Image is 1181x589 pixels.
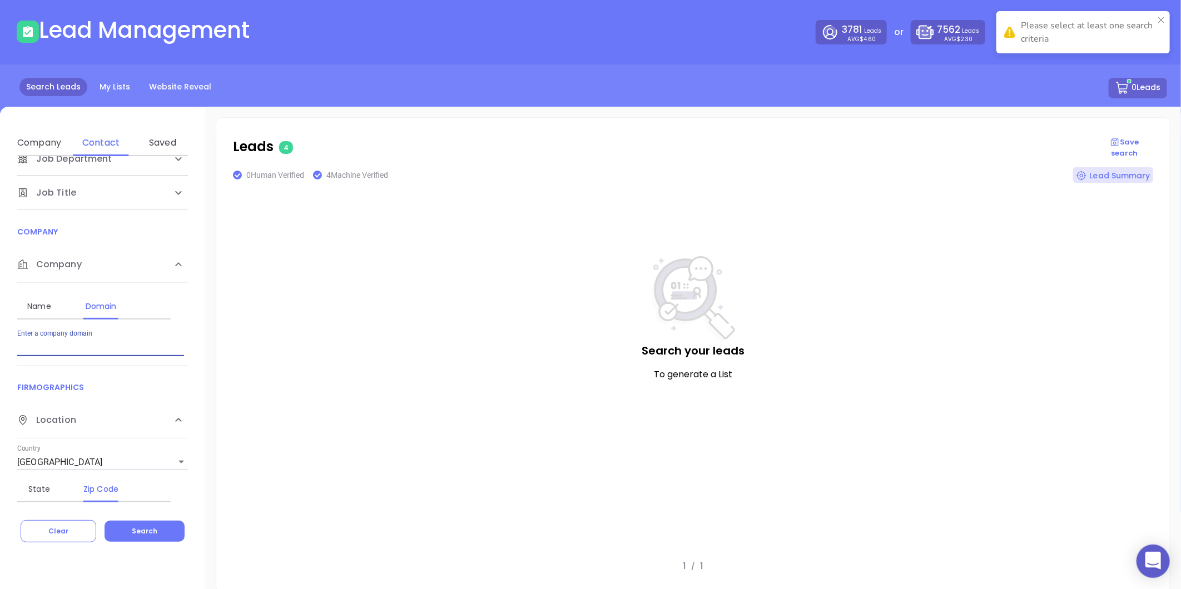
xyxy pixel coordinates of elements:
[17,136,61,149] div: Company
[239,342,1148,359] p: Search your leads
[17,446,41,452] label: Country
[79,300,123,313] div: Domain
[1021,19,1153,46] div: Please select at least one search criteria
[239,368,1148,381] p: To generate a List
[17,381,188,393] p: FIRMOGRAPHICS
[652,256,735,342] img: NoSearch
[17,226,188,238] p: COMPANY
[17,300,61,313] div: Name
[944,37,972,42] p: AVG
[1096,137,1153,158] p: Save search
[17,176,188,209] div: Job Title
[326,171,388,179] span: 4 Machine Verified
[48,526,68,536] span: Clear
[132,526,157,536] span: Search
[692,561,695,572] p: /
[683,560,686,573] p: 1
[17,482,61,496] div: State
[21,520,96,542] button: Clear
[17,413,76,427] span: Location
[1073,167,1153,183] div: Lead Summary
[246,171,304,179] span: 0 Human Verified
[847,37,876,42] p: AVG
[17,331,92,337] label: Enter a company domain
[17,402,188,438] div: Location
[860,35,876,43] span: $4.60
[233,137,1096,157] p: Leads
[1109,78,1167,98] button: 0Leads
[956,35,972,43] span: $2.30
[19,78,87,96] a: Search Leads
[17,186,76,199] span: Job Title
[701,560,703,573] p: 1
[93,78,137,96] a: My Lists
[39,17,250,43] h1: Lead Management
[17,453,188,471] div: [GEOGRAPHIC_DATA]
[937,23,979,37] p: Leads
[842,23,881,37] p: Leads
[894,26,904,39] p: or
[17,247,188,283] div: Company
[79,136,123,149] div: Contact
[141,136,185,149] div: Saved
[17,142,188,176] div: Job Department
[842,23,862,36] span: 3781
[279,141,293,154] span: 4
[937,23,960,36] span: 7562
[79,482,123,496] div: Zip Code
[17,152,112,166] span: Job Department
[142,78,218,96] a: Website Reveal
[105,521,185,542] button: Search
[17,258,82,271] span: Company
